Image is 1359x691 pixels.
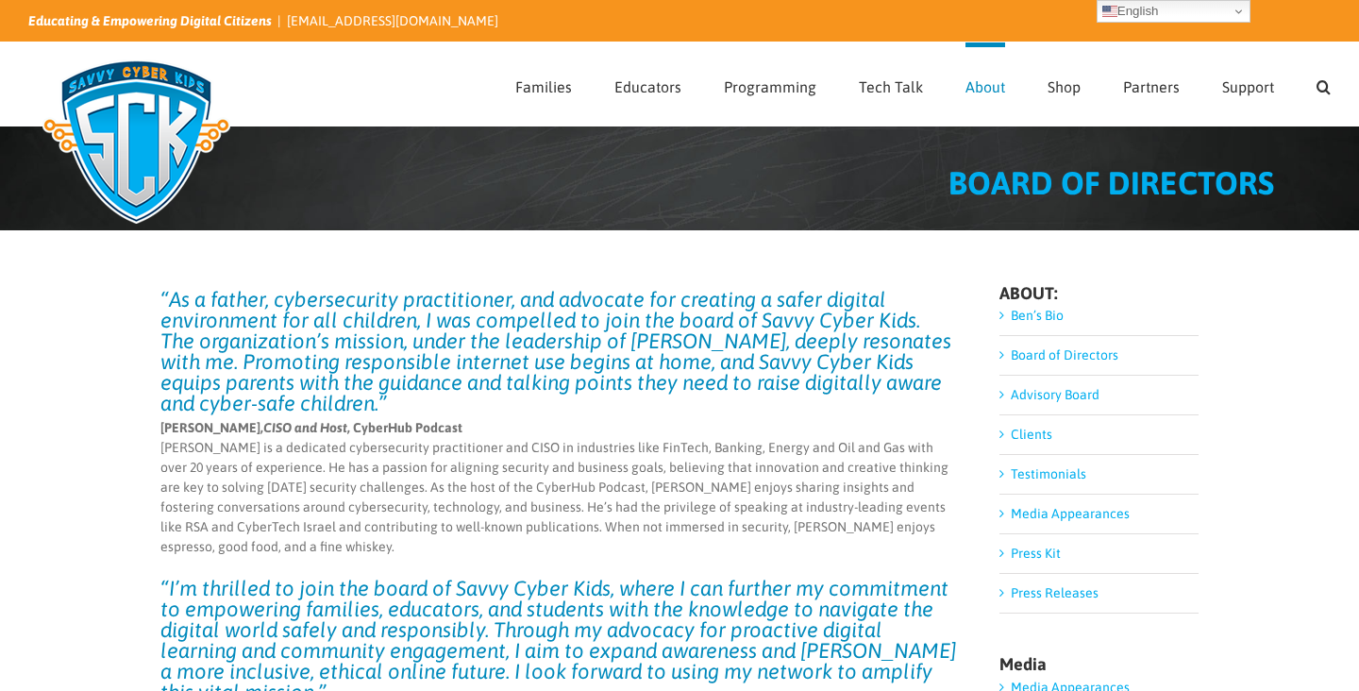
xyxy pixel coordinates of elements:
span: Tech Talk [859,79,923,94]
p: [PERSON_NAME] is a dedicated cybersecurity practitioner and CISO in industries like FinTech, Bank... [160,418,958,557]
a: About [965,42,1005,126]
a: Media Appearances [1011,506,1130,521]
em: CISO and Host [263,420,347,435]
em: “As a father, cybersecurity practitioner, and advocate for creating a safer digital environment f... [160,287,951,415]
a: Ben’s Bio [1011,308,1064,323]
a: Programming [724,42,816,126]
a: Testimonials [1011,466,1086,481]
a: Tech Talk [859,42,923,126]
nav: Main Menu [515,42,1331,126]
a: Shop [1048,42,1081,126]
span: BOARD OF DIRECTORS [948,164,1274,201]
a: Educators [614,42,681,126]
a: Support [1222,42,1274,126]
a: [EMAIL_ADDRESS][DOMAIN_NAME] [287,13,498,28]
a: Search [1317,42,1331,126]
a: Families [515,42,572,126]
h4: Media [999,656,1199,673]
img: Savvy Cyber Kids Logo [28,47,244,236]
span: Educators [614,79,681,94]
i: Educating & Empowering Digital Citizens [28,13,272,28]
span: Programming [724,79,816,94]
a: Partners [1123,42,1180,126]
span: Partners [1123,79,1180,94]
a: Advisory Board [1011,387,1099,402]
span: Support [1222,79,1274,94]
strong: [PERSON_NAME], , CyberHub Podcast [160,420,462,435]
a: Press Kit [1011,546,1061,561]
span: About [965,79,1005,94]
span: Families [515,79,572,94]
h4: ABOUT: [999,285,1199,302]
a: Board of Directors [1011,347,1118,362]
a: Press Releases [1011,585,1099,600]
img: en [1102,4,1117,19]
span: Shop [1048,79,1081,94]
a: Clients [1011,427,1052,442]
